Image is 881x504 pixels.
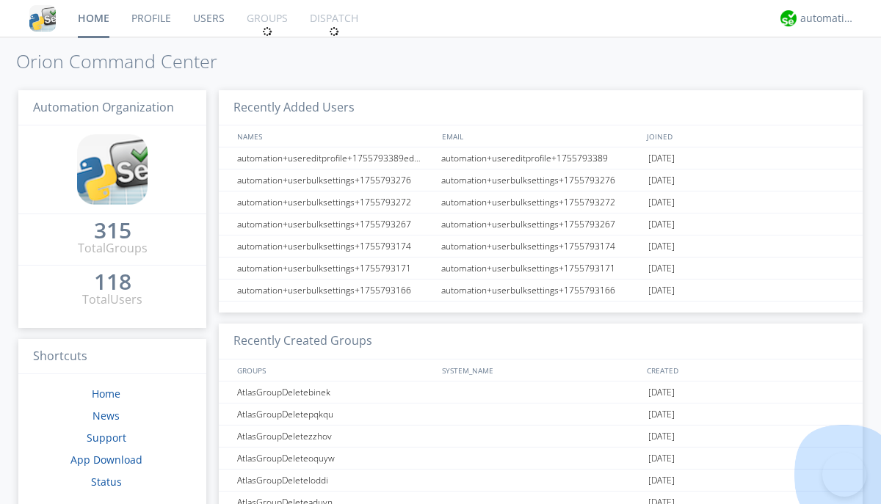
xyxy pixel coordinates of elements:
[233,470,437,491] div: AtlasGroupDeleteloddi
[438,258,645,279] div: automation+userbulksettings+1755793171
[822,453,866,497] iframe: Toggle Customer Support
[91,475,122,489] a: Status
[93,409,120,423] a: News
[643,359,849,381] div: CREATED
[648,235,675,258] span: [DATE]
[438,280,645,301] div: automation+userbulksettings+1755793166
[77,134,148,205] img: cddb5a64eb264b2086981ab96f4c1ba7
[219,448,863,470] a: AtlasGroupDeleteoquyw[DATE]
[33,99,174,115] span: Automation Organization
[94,274,131,289] div: 118
[233,359,435,381] div: GROUPS
[233,235,437,257] div: automation+userbulksettings+1755793174
[438,191,645,213] div: automation+userbulksettings+1755793272
[233,147,437,169] div: automation+usereditprofile+1755793389editedautomation+usereditprofile+1755793389
[70,453,142,467] a: App Download
[233,381,437,403] div: AtlasGroupDeletebinek
[329,26,339,37] img: spin.svg
[648,191,675,213] span: [DATE]
[94,223,131,240] a: 315
[219,426,863,448] a: AtlasGroupDeletezzhov[DATE]
[648,403,675,426] span: [DATE]
[233,448,437,469] div: AtlasGroupDeleteoquyw
[219,191,863,213] a: automation+userbulksettings+1755793272automation+userbulksettings+1755793272[DATE]
[78,240,148,257] div: Total Groups
[87,431,126,445] a: Support
[219,90,863,126] h3: Recently Added Users
[233,125,435,147] div: NAMES
[233,280,437,301] div: automation+userbulksettings+1755793166
[648,169,675,191] span: [DATE]
[780,10,797,26] img: d2d01cd9b4174d08988066c6d424eccd
[219,280,863,302] a: automation+userbulksettings+1755793166automation+userbulksettings+1755793166[DATE]
[219,470,863,492] a: AtlasGroupDeleteloddi[DATE]
[233,191,437,213] div: automation+userbulksettings+1755793272
[233,169,437,191] div: automation+userbulksettings+1755793276
[438,235,645,257] div: automation+userbulksettings+1755793174
[219,213,863,235] a: automation+userbulksettings+1755793267automation+userbulksettings+1755793267[DATE]
[800,11,855,26] div: automation+atlas
[18,339,206,375] h3: Shortcuts
[233,426,437,447] div: AtlasGroupDeletezzhov
[219,169,863,191] a: automation+userbulksettings+1755793276automation+userbulksettings+1755793276[DATE]
[648,280,675,302] span: [DATE]
[82,291,142,308] div: Total Users
[219,147,863,169] a: automation+usereditprofile+1755793389editedautomation+usereditprofile+1755793389automation+usered...
[648,258,675,280] span: [DATE]
[29,5,56,32] img: cddb5a64eb264b2086981ab96f4c1ba7
[219,258,863,280] a: automation+userbulksettings+1755793171automation+userbulksettings+1755793171[DATE]
[438,213,645,235] div: automation+userbulksettings+1755793267
[94,274,131,291] a: 118
[438,169,645,191] div: automation+userbulksettings+1755793276
[438,359,643,381] div: SYSTEM_NAME
[219,235,863,258] a: automation+userbulksettings+1755793174automation+userbulksettings+1755793174[DATE]
[648,213,675,235] span: [DATE]
[233,213,437,235] div: automation+userbulksettings+1755793267
[219,324,863,359] h3: Recently Created Groups
[219,403,863,426] a: AtlasGroupDeletepqkqu[DATE]
[648,448,675,470] span: [DATE]
[648,381,675,403] span: [DATE]
[94,223,131,238] div: 315
[233,403,437,425] div: AtlasGroupDeletepqkqu
[438,147,645,169] div: automation+usereditprofile+1755793389
[643,125,849,147] div: JOINED
[92,387,120,401] a: Home
[648,147,675,169] span: [DATE]
[233,258,437,279] div: automation+userbulksettings+1755793171
[438,125,643,147] div: EMAIL
[262,26,272,37] img: spin.svg
[219,381,863,403] a: AtlasGroupDeletebinek[DATE]
[648,426,675,448] span: [DATE]
[648,470,675,492] span: [DATE]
